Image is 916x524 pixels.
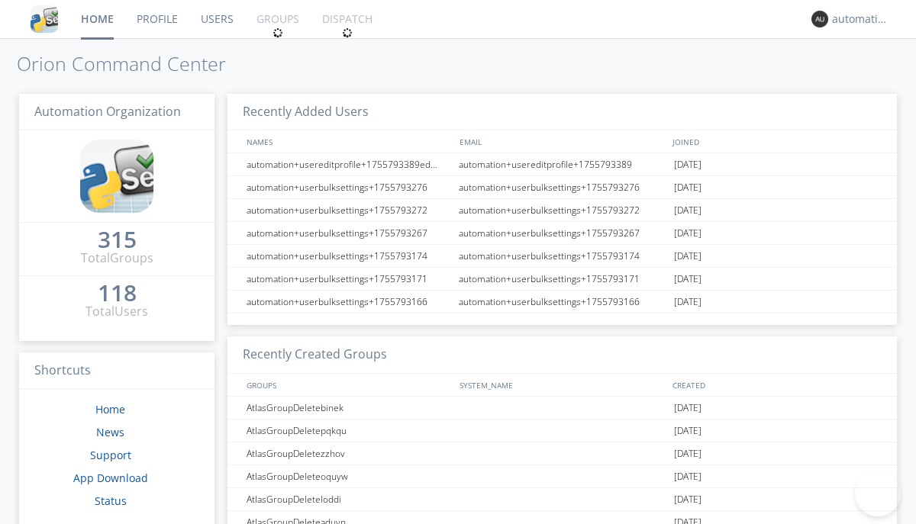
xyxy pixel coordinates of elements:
[227,199,897,222] a: automation+userbulksettings+1755793272automation+userbulksettings+1755793272[DATE]
[98,285,137,301] div: 118
[674,245,702,268] span: [DATE]
[674,176,702,199] span: [DATE]
[811,11,828,27] img: 373638.png
[81,249,153,267] div: Total Groups
[455,222,670,244] div: automation+userbulksettings+1755793267
[227,94,897,131] h3: Recently Added Users
[243,222,454,244] div: automation+userbulksettings+1755793267
[455,153,670,175] div: automation+usereditprofile+1755793389
[96,425,124,439] a: News
[455,291,670,313] div: automation+userbulksettings+1755793166
[674,199,702,222] span: [DATE]
[85,303,148,320] div: Total Users
[227,291,897,313] a: automation+userbulksettings+1755793166automation+userbulksettings+1755793166[DATE]
[90,448,131,462] a: Support
[243,130,452,153] div: NAMES
[227,153,897,176] a: automation+usereditprofile+1755793389editedautomation+usereditprofile+1755793389automation+usered...
[227,488,897,511] a: AtlasGroupDeleteloddi[DATE]
[669,130,882,153] div: JOINED
[342,27,353,38] img: spin.svg
[98,232,137,249] a: 315
[243,420,454,442] div: AtlasGroupDeletepqkqu
[227,336,897,374] h3: Recently Created Groups
[455,268,670,290] div: automation+userbulksettings+1755793171
[243,291,454,313] div: automation+userbulksettings+1755793166
[455,176,670,198] div: automation+userbulksettings+1755793276
[674,397,702,420] span: [DATE]
[832,11,889,27] div: automation+atlas0003
[674,268,702,291] span: [DATE]
[227,442,897,465] a: AtlasGroupDeletezzhov[DATE]
[456,130,669,153] div: EMAIL
[243,397,454,419] div: AtlasGroupDeletebinek
[455,245,670,267] div: automation+userbulksettings+1755793174
[227,420,897,442] a: AtlasGroupDeletepqkqu[DATE]
[95,402,125,416] a: Home
[273,27,283,38] img: spin.svg
[227,245,897,268] a: automation+userbulksettings+1755793174automation+userbulksettings+1755793174[DATE]
[674,222,702,245] span: [DATE]
[31,5,58,33] img: cddb5a64eb264b2086981ab96f4c1ba7
[674,420,702,442] span: [DATE]
[456,374,669,396] div: SYSTEM_NAME
[674,442,702,465] span: [DATE]
[243,465,454,487] div: AtlasGroupDeleteoquyw
[455,199,670,221] div: automation+userbulksettings+1755793272
[80,140,153,213] img: cddb5a64eb264b2086981ab96f4c1ba7
[227,176,897,199] a: automation+userbulksettings+1755793276automation+userbulksettings+1755793276[DATE]
[669,374,882,396] div: CREATED
[243,374,452,396] div: GROUPS
[243,153,454,175] div: automation+usereditprofile+1755793389editedautomation+usereditprofile+1755793389
[34,103,181,120] span: Automation Organization
[227,465,897,488] a: AtlasGroupDeleteoquyw[DATE]
[674,465,702,488] span: [DATE]
[98,232,137,247] div: 315
[73,471,148,485] a: App Download
[19,352,214,390] h3: Shortcuts
[227,397,897,420] a: AtlasGroupDeletebinek[DATE]
[98,285,137,303] a: 118
[227,268,897,291] a: automation+userbulksettings+1755793171automation+userbulksettings+1755793171[DATE]
[243,442,454,465] div: AtlasGroupDeletezzhov
[243,199,454,221] div: automation+userbulksettings+1755793272
[674,488,702,511] span: [DATE]
[855,471,901,516] iframe: Toggle Customer Support
[674,291,702,313] span: [DATE]
[243,245,454,267] div: automation+userbulksettings+1755793174
[243,488,454,510] div: AtlasGroupDeleteloddi
[227,222,897,245] a: automation+userbulksettings+1755793267automation+userbulksettings+1755793267[DATE]
[674,153,702,176] span: [DATE]
[243,176,454,198] div: automation+userbulksettings+1755793276
[95,493,127,508] a: Status
[243,268,454,290] div: automation+userbulksettings+1755793171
